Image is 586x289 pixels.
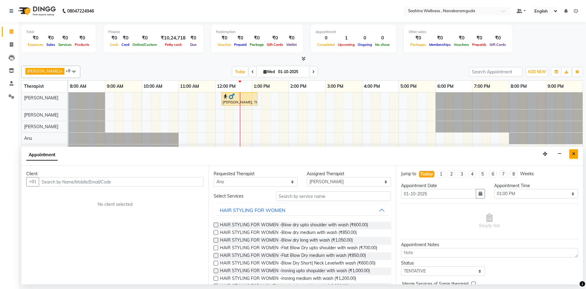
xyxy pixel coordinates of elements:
span: Vouchers [452,43,471,47]
span: [PERSON_NAME] [24,124,58,129]
div: ₹0 [488,35,508,42]
span: Ongoing [356,43,374,47]
a: 9:00 PM [546,82,565,91]
input: 2025-10-01 [276,67,307,76]
button: Close [569,149,578,159]
li: 3 [458,171,466,178]
a: 2:00 PM [289,82,308,91]
div: Jump to [401,171,416,177]
a: 1:00 PM [252,82,271,91]
a: 6:00 PM [436,82,455,91]
div: ₹0 [188,35,199,42]
span: HAIR STYLING FOR WOMEN -Blow dry medium with wash (₹850.00) [220,229,357,237]
div: Appointment [316,29,391,35]
div: Today [420,171,433,177]
div: Requested Therapist [214,171,298,177]
div: ₹0 [248,35,265,42]
span: HAIR STYLING FOR WOMEN -Blow Dry Short( Neck Levelwith wash (₹600.00) [220,260,375,268]
b: 08047224946 [67,2,94,20]
span: Gift Cards [488,43,508,47]
input: Search by Name/Mobile/Email/Code [39,177,204,187]
span: Empty list [479,213,500,229]
div: ₹0 [285,35,298,42]
span: Prepaid [233,43,248,47]
span: Cash [108,43,120,47]
span: Expenses [26,43,45,47]
img: logo [16,2,57,20]
span: Therapist [24,83,44,89]
div: Appointment Notes [401,242,578,248]
a: x [60,69,63,73]
span: [PERSON_NAME] [27,69,60,73]
button: +91 [26,177,39,187]
div: ₹0 [131,35,158,42]
span: No show [374,43,391,47]
a: 12:00 PM [215,82,237,91]
div: Select Services [209,193,271,199]
div: Weeks [520,171,534,177]
li: 5 [479,171,487,178]
a: 3:00 PM [326,82,345,91]
a: 4:00 PM [362,82,382,91]
div: No client selected [41,201,189,208]
span: HAIR STYLING FOR WOMEN -Ironing medium with wash (₹1,200.00) [220,275,356,283]
div: Redemption [216,29,298,35]
span: Wallet [285,43,298,47]
span: Voucher [216,43,233,47]
span: +8 [66,68,75,73]
a: 8:00 AM [68,82,88,91]
span: HAIR STYLING FOR WOMEN -Flat Blow Dry medium with wash (₹850.00) [220,252,366,260]
span: [PERSON_NAME] [24,112,58,118]
li: 8 [510,171,518,178]
span: Products [73,43,91,47]
div: 0 [316,35,336,42]
span: Gift Cards [265,43,285,47]
div: 1 [336,35,356,42]
span: Anu [24,135,32,141]
span: HAIR STYLING FOR WOMEN -Blow dry long with wash (₹1,050.00) [220,237,353,245]
li: 6 [489,171,497,178]
div: 0 [374,35,391,42]
button: ADD NEW [526,68,547,76]
li: 7 [499,171,507,178]
div: ₹0 [45,35,57,42]
div: Status [401,260,485,266]
span: Wed [262,69,276,74]
span: Due [189,43,198,47]
span: Memberships [428,43,452,47]
div: Finance [108,29,199,35]
div: ₹0 [471,35,488,42]
div: ₹10,24,718 [158,35,188,42]
li: 1 [437,171,445,178]
span: HAIR STYLING FOR WOMEN -Flat Blow Dry upto shoulder with wash (₹700.00) [220,245,377,252]
span: Petty cash [163,43,183,47]
a: 7:00 PM [472,82,492,91]
div: ₹0 [428,35,452,42]
div: ₹0 [73,35,91,42]
span: HAIR STYLING FOR WOMEN -Blow dry upto shoulder with wash (₹600.00) [220,222,368,229]
button: HAIR STYLING FOR WOMEN [216,205,388,216]
a: 10:00 AM [142,82,164,91]
a: 9:00 AM [105,82,125,91]
div: ₹0 [108,35,120,42]
div: Appointment Time [494,183,578,189]
span: Card [120,43,131,47]
div: Assigned Therapist [307,171,391,177]
div: ₹0 [233,35,248,42]
div: Other sales [409,29,508,35]
div: ₹0 [265,35,285,42]
div: ₹0 [26,35,45,42]
div: Appointment Date [401,183,485,189]
div: ₹0 [409,35,428,42]
span: Packages [409,43,428,47]
input: yyyy-mm-dd [401,189,476,198]
span: Today [233,67,248,76]
span: Online/Custom [131,43,158,47]
span: Sales [45,43,57,47]
span: HAIR STYLING FOR WOMEN -Ironing upto shopulder with wash (₹1,000.00) [220,268,370,275]
div: HAIR STYLING FOR WOMEN [220,206,285,214]
div: ₹0 [57,35,73,42]
span: Upcoming [336,43,356,47]
span: Prepaids [471,43,488,47]
div: Total [26,29,91,35]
